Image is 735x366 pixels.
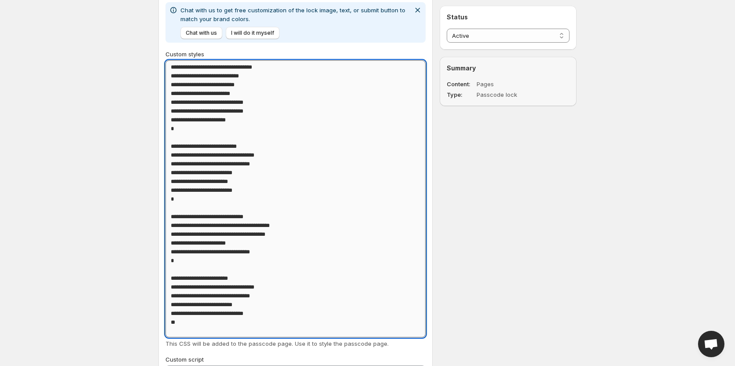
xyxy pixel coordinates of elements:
[231,29,274,37] span: I will do it myself
[447,90,475,99] dt: Type :
[447,64,570,73] h2: Summary
[477,90,544,99] dd: Passcode lock
[477,80,544,88] dd: Pages
[698,331,724,357] div: Open chat
[180,7,405,22] span: Chat with us to get free customization of the lock image, text, or submit button to match your br...
[165,356,204,363] span: Custom script
[186,29,217,37] span: Chat with us
[180,27,222,39] button: Chat with us
[447,80,475,88] dt: Content :
[165,340,389,347] span: This CSS will be added to the passcode page. Use it to style the passcode page.
[447,13,570,22] h2: Status
[226,27,279,39] button: I will do it myself
[412,4,424,16] button: Dismiss notification
[165,51,204,58] span: Custom styles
